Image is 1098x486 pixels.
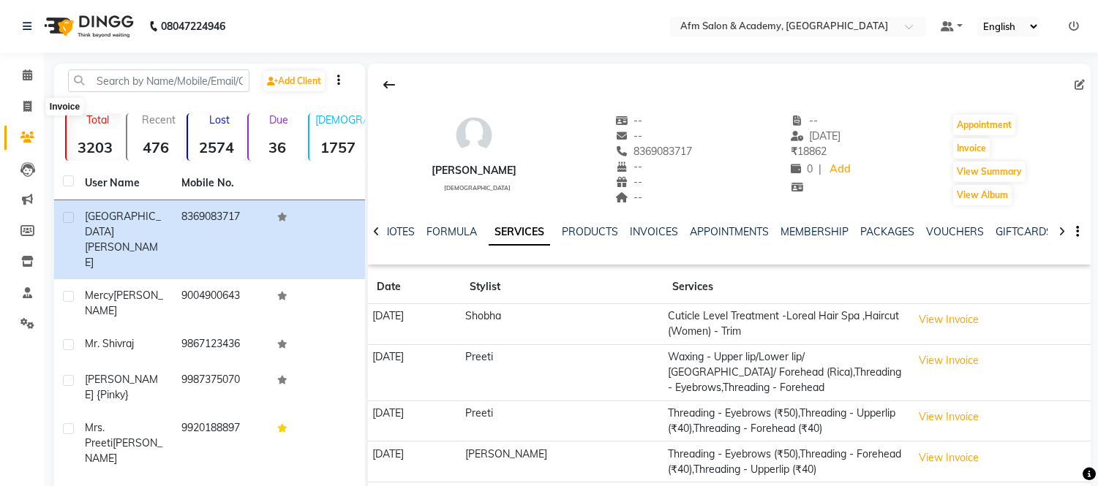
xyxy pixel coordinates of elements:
[173,200,269,279] td: 8369083717
[663,441,907,482] td: Threading - Eyebrows (₹50),Threading - Forehead (₹40),Threading - Upperlip (₹40)
[953,185,1012,205] button: View Album
[953,115,1015,135] button: Appointment
[85,210,161,238] span: [GEOGRAPHIC_DATA]
[173,167,269,200] th: Mobile No.
[953,162,1026,182] button: View Summary
[791,129,841,143] span: [DATE]
[926,225,984,238] a: VOUCHERS
[461,270,663,304] th: Stylist
[444,184,511,191] span: [DEMOGRAPHIC_DATA]
[827,159,853,180] a: Add
[85,289,113,302] span: Mercy
[133,113,184,126] p: Recent
[374,71,405,99] div: Back to Client
[85,337,134,350] span: Mr. Shivraj
[615,160,643,173] span: --
[194,113,244,126] p: Lost
[368,400,461,441] td: [DATE]
[76,167,173,200] th: User Name
[127,138,184,156] strong: 476
[173,327,269,363] td: 9867123436
[173,279,269,327] td: 9004900643
[615,114,643,127] span: --
[263,71,325,91] a: Add Client
[860,225,914,238] a: PACKAGES
[452,113,496,157] img: avatar
[489,219,550,246] a: SERVICES
[912,406,985,428] button: View Invoice
[819,162,821,177] span: |
[615,129,643,143] span: --
[461,400,663,441] td: Preeti
[85,289,163,317] span: [PERSON_NAME]
[368,304,461,345] td: [DATE]
[791,162,813,175] span: 0
[85,421,113,449] span: Mrs. Preeti
[912,308,985,331] button: View Invoice
[368,441,461,482] td: [DATE]
[615,145,693,158] span: 8369083717
[690,225,769,238] a: APPOINTMENTS
[912,349,985,372] button: View Invoice
[461,304,663,345] td: Shobha
[791,145,827,158] span: 18862
[46,98,83,115] div: Invoice
[791,114,819,127] span: --
[249,138,305,156] strong: 36
[85,436,162,465] span: [PERSON_NAME]
[781,225,849,238] a: MEMBERSHIP
[309,138,366,156] strong: 1757
[173,411,269,475] td: 9920188897
[953,138,990,159] button: Invoice
[161,6,225,47] b: 08047224946
[615,191,643,204] span: --
[461,441,663,482] td: [PERSON_NAME]
[461,344,663,400] td: Preeti
[791,145,797,158] span: ₹
[630,225,678,238] a: INVOICES
[85,240,158,269] span: [PERSON_NAME]
[72,113,123,126] p: Total
[382,225,415,238] a: NOTES
[615,175,643,189] span: --
[67,138,123,156] strong: 3203
[663,270,907,304] th: Services
[68,69,249,92] input: Search by Name/Mobile/Email/Code
[663,304,907,345] td: Cuticle Level Treatment -Loreal Hair Spa ,Haircut (Women) - Trim
[85,373,158,401] span: [PERSON_NAME] {Pinky}
[368,270,461,304] th: Date
[37,6,138,47] img: logo
[315,113,366,126] p: [DEMOGRAPHIC_DATA]
[562,225,618,238] a: PRODUCTS
[173,363,269,411] td: 9987375070
[663,344,907,400] td: Waxing - Upper lip/Lower lip/ [GEOGRAPHIC_DATA]/ Forehead (Rica),Threading - Eyebrows,Threading -...
[368,344,461,400] td: [DATE]
[426,225,477,238] a: FORMULA
[663,400,907,441] td: Threading - Eyebrows (₹50),Threading - Upperlip (₹40),Threading - Forehead (₹40)
[252,113,305,126] p: Due
[432,163,516,178] div: [PERSON_NAME]
[188,138,244,156] strong: 2574
[912,447,985,469] button: View Invoice
[996,225,1053,238] a: GIFTCARDS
